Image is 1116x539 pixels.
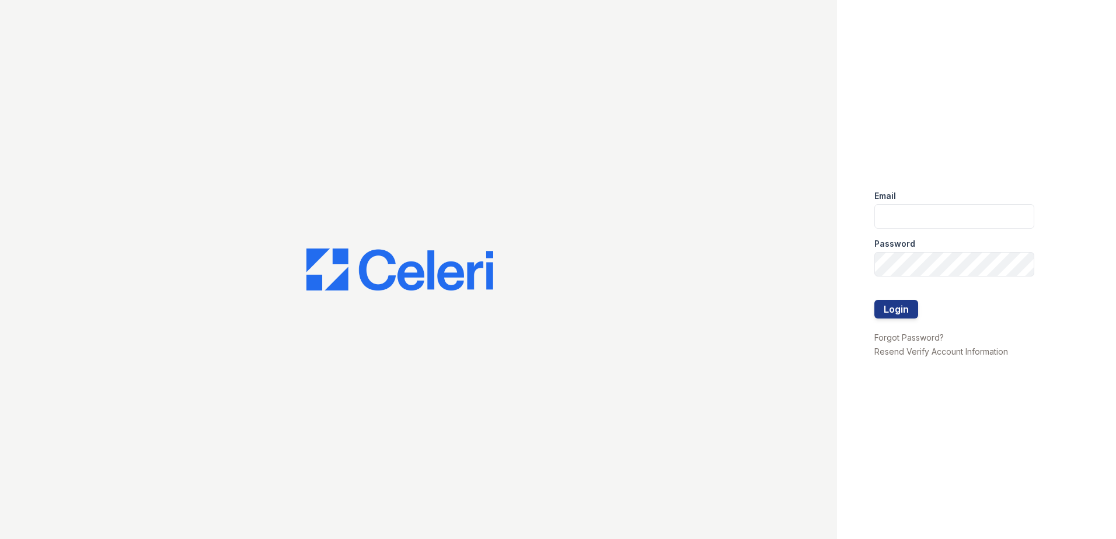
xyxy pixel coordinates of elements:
[306,249,493,290] img: CE_Logo_Blue-a8612792a0a2168367f1c8372b55b34899dd931a85d93a1a3d3e32e68fde9ad4.png
[874,300,918,318] button: Login
[874,346,1008,356] a: Resend Verify Account Information
[874,238,915,250] label: Password
[874,332,944,342] a: Forgot Password?
[874,190,896,202] label: Email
